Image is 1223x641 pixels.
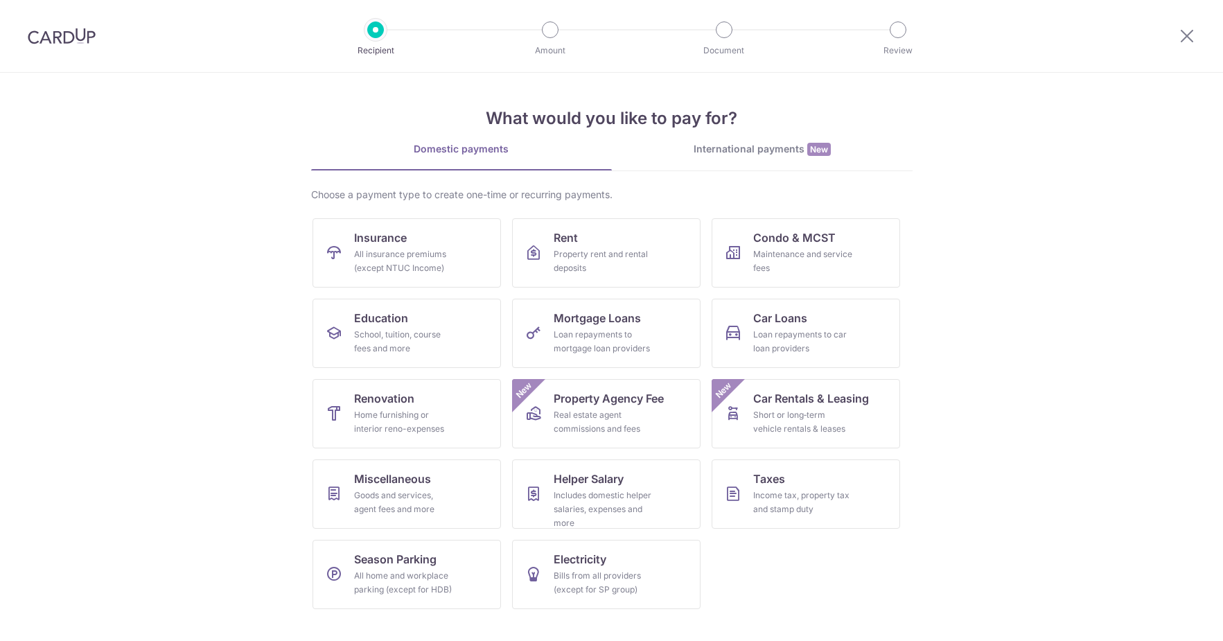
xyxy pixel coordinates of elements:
a: InsuranceAll insurance premiums (except NTUC Income) [313,218,501,288]
span: Miscellaneous [354,471,431,487]
a: RentProperty rent and rental deposits [512,218,701,288]
div: International payments [612,142,913,157]
a: RenovationHome furnishing or interior reno-expenses [313,379,501,448]
div: Maintenance and service fees [753,247,853,275]
span: Renovation [354,390,414,407]
div: Real estate agent commissions and fees [554,408,653,436]
a: Season ParkingAll home and workplace parking (except for HDB) [313,540,501,609]
a: ElectricityBills from all providers (except for SP group) [512,540,701,609]
span: Property Agency Fee [554,390,664,407]
div: All insurance premiums (except NTUC Income) [354,247,454,275]
span: Rent [554,229,578,246]
a: Helper SalaryIncludes domestic helper salaries, expenses and more [512,459,701,529]
div: Loan repayments to car loan providers [753,328,853,355]
div: Domestic payments [311,142,612,156]
span: Car Loans [753,310,807,326]
div: Short or long‑term vehicle rentals & leases [753,408,853,436]
div: Property rent and rental deposits [554,247,653,275]
p: Amount [499,44,601,58]
span: Helper Salary [554,471,624,487]
span: Car Rentals & Leasing [753,390,869,407]
h4: What would you like to pay for? [311,106,913,131]
div: Loan repayments to mortgage loan providers [554,328,653,355]
a: MiscellaneousGoods and services, agent fees and more [313,459,501,529]
a: TaxesIncome tax, property tax and stamp duty [712,459,900,529]
div: Home furnishing or interior reno-expenses [354,408,454,436]
span: New [712,379,734,402]
span: Mortgage Loans [554,310,641,326]
a: Mortgage LoansLoan repayments to mortgage loan providers [512,299,701,368]
a: Condo & MCSTMaintenance and service fees [712,218,900,288]
span: Education [354,310,408,326]
div: All home and workplace parking (except for HDB) [354,569,454,597]
span: New [512,379,535,402]
p: Recipient [324,44,427,58]
p: Document [673,44,775,58]
p: Review [847,44,949,58]
span: Condo & MCST [753,229,836,246]
div: Choose a payment type to create one-time or recurring payments. [311,188,913,202]
span: New [807,143,831,156]
div: School, tuition, course fees and more [354,328,454,355]
a: Car Rentals & LeasingShort or long‑term vehicle rentals & leasesNew [712,379,900,448]
span: Season Parking [354,551,437,568]
span: Electricity [554,551,606,568]
div: Goods and services, agent fees and more [354,489,454,516]
span: Taxes [753,471,785,487]
a: EducationSchool, tuition, course fees and more [313,299,501,368]
div: Includes domestic helper salaries, expenses and more [554,489,653,530]
a: Car LoansLoan repayments to car loan providers [712,299,900,368]
a: Property Agency FeeReal estate agent commissions and feesNew [512,379,701,448]
img: CardUp [28,28,96,44]
span: Insurance [354,229,407,246]
div: Income tax, property tax and stamp duty [753,489,853,516]
div: Bills from all providers (except for SP group) [554,569,653,597]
